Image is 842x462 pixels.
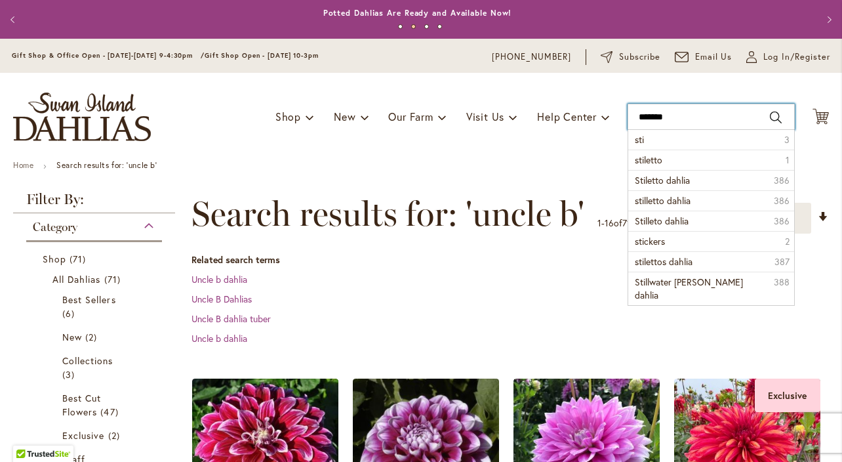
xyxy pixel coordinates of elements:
button: 1 of 4 [398,24,403,29]
span: Category [33,220,77,234]
span: Help Center [537,110,597,123]
a: Uncle b dahlia [191,273,247,285]
button: Search [770,107,782,128]
span: stilletto dahlia [635,194,691,207]
a: All Dahlias [52,272,139,286]
iframe: Launch Accessibility Center [10,415,47,452]
span: stickers [635,235,665,247]
span: Our Farm [388,110,433,123]
a: Collections [62,354,129,381]
span: Subscribe [619,51,660,64]
a: store logo [13,93,151,141]
strong: Search results for: 'uncle b' [56,160,157,170]
span: 16 [605,217,614,229]
span: 386 [774,215,790,228]
span: Stillwater [PERSON_NAME] dahlia [635,276,743,301]
span: Best Sellers [62,293,116,306]
a: [PHONE_NUMBER] [492,51,571,64]
span: 3 [62,367,78,381]
span: Shop [43,253,66,265]
span: Gift Shop Open - [DATE] 10-3pm [205,51,319,60]
a: Shop [43,252,149,266]
span: 388 [774,276,790,289]
span: 71 [70,252,89,266]
span: 6 [62,306,78,320]
strong: Filter By: [13,192,175,213]
a: Home [13,160,33,170]
div: Exclusive [755,379,820,412]
a: Log In/Register [746,51,830,64]
a: Subscribe [601,51,660,64]
a: Uncle b dahlia [191,332,247,345]
span: 71 [622,217,631,229]
p: - of products [597,213,666,234]
span: 1 [597,217,601,229]
span: Visit Us [466,110,504,123]
a: Best Sellers [62,293,129,320]
span: Collections [62,354,113,367]
a: Uncle B dahlia tuber [191,312,271,325]
span: 3 [784,133,790,146]
a: Potted Dahlias Are Ready and Available Now! [323,8,512,18]
span: Search results for: 'uncle b' [191,194,584,234]
span: Stilleto dahlia [635,215,689,227]
span: Best Cut Flowers [62,392,101,418]
span: 2 [108,429,123,442]
dt: Related search terms [191,253,829,266]
span: 387 [774,255,790,268]
a: Best Cut Flowers [62,391,129,419]
span: stilettos dahlia [635,255,692,268]
span: Shop [275,110,301,123]
button: 4 of 4 [437,24,442,29]
span: 386 [774,194,790,207]
span: stiletto [635,154,662,166]
span: All Dahlias [52,273,101,285]
a: Uncle B Dahlias [191,293,252,305]
span: Exclusive [62,429,104,442]
span: 1 [786,154,790,167]
span: 47 [100,405,121,419]
a: Email Us [675,51,732,64]
span: Stiletto dahlia [635,174,690,186]
span: Log In/Register [763,51,830,64]
a: Exclusive [62,429,129,442]
span: sti [635,133,644,146]
span: Email Us [695,51,732,64]
span: 386 [774,174,790,187]
a: New [62,330,129,344]
button: 3 of 4 [424,24,429,29]
span: Gift Shop & Office Open - [DATE]-[DATE] 9-4:30pm / [12,51,205,60]
span: 2 [85,330,100,344]
span: New [62,331,82,343]
span: 71 [104,272,124,286]
button: Next [814,7,841,33]
span: 2 [785,235,790,248]
span: New [334,110,355,123]
button: 2 of 4 [411,24,416,29]
button: Previous [1,7,28,33]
